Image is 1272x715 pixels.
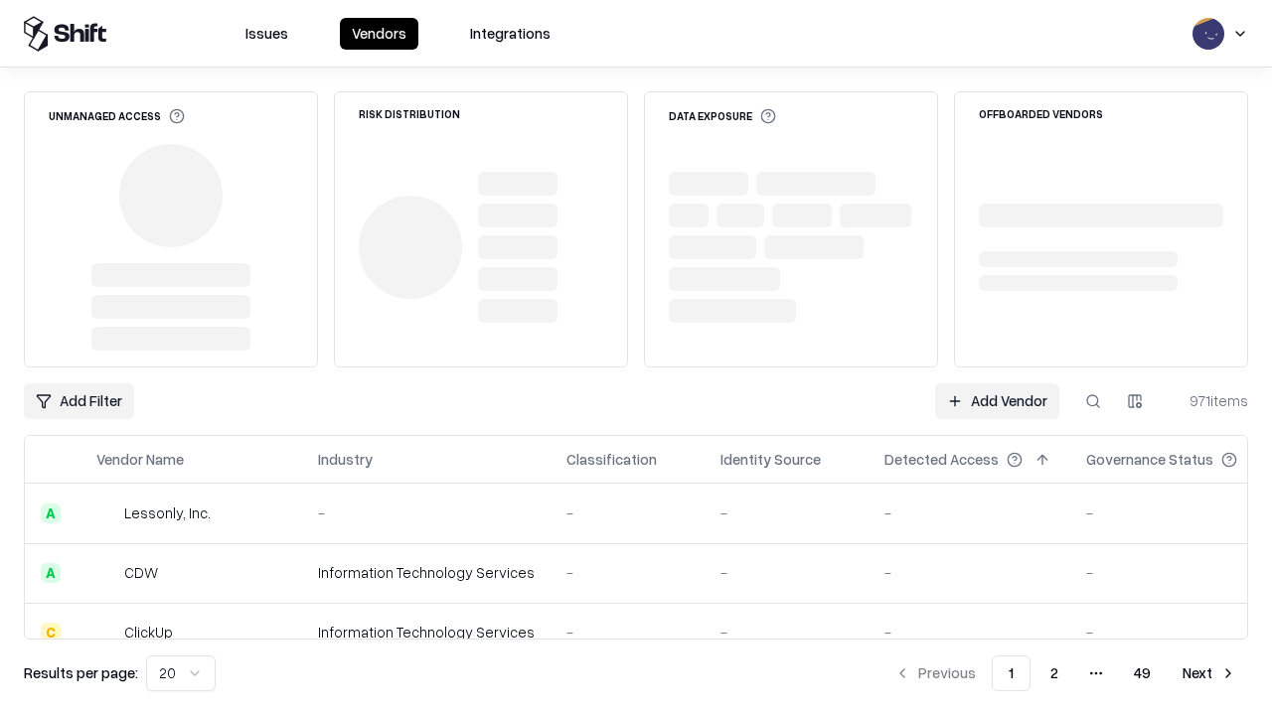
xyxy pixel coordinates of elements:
[1086,562,1269,583] div: -
[24,383,134,419] button: Add Filter
[318,449,373,470] div: Industry
[340,18,418,50] button: Vendors
[566,622,689,643] div: -
[1086,502,1269,523] div: -
[669,108,776,124] div: Data Exposure
[41,503,61,523] div: A
[720,502,853,523] div: -
[234,18,300,50] button: Issues
[96,503,116,523] img: Lessonly, Inc.
[566,562,689,583] div: -
[566,449,657,470] div: Classification
[318,622,535,643] div: Information Technology Services
[720,622,853,643] div: -
[1086,449,1213,470] div: Governance Status
[41,563,61,583] div: A
[566,502,689,523] div: -
[720,562,853,583] div: -
[124,502,211,523] div: Lessonly, Inc.
[124,562,158,583] div: CDW
[935,383,1059,419] a: Add Vendor
[124,622,173,643] div: ClickUp
[884,449,999,470] div: Detected Access
[720,449,821,470] div: Identity Source
[992,655,1031,691] button: 1
[884,502,1054,523] div: -
[96,563,116,583] img: CDW
[96,623,116,643] img: ClickUp
[1086,622,1269,643] div: -
[1171,655,1248,691] button: Next
[1118,655,1167,691] button: 49
[24,662,138,683] p: Results per page:
[359,108,460,119] div: Risk Distribution
[318,562,535,583] div: Information Technology Services
[1169,390,1248,411] div: 971 items
[882,655,1248,691] nav: pagination
[318,502,535,523] div: -
[884,622,1054,643] div: -
[884,562,1054,583] div: -
[96,449,184,470] div: Vendor Name
[41,623,61,643] div: C
[49,108,185,124] div: Unmanaged Access
[1034,655,1074,691] button: 2
[979,108,1103,119] div: Offboarded Vendors
[458,18,562,50] button: Integrations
